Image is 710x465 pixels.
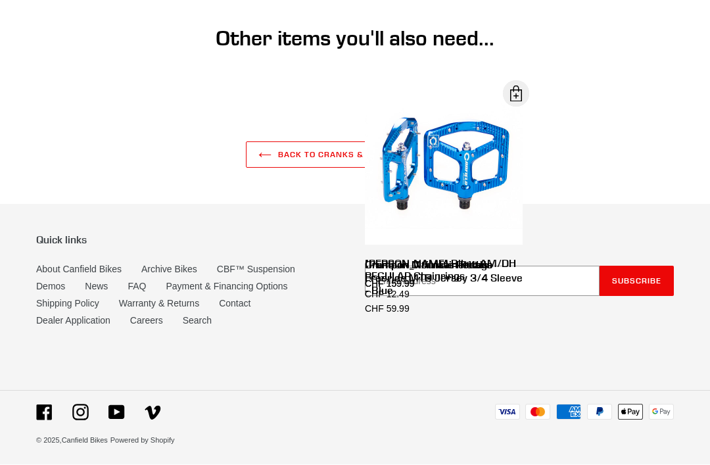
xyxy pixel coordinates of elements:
[36,299,99,309] a: Shipping Policy
[110,437,175,445] a: Powered by Shopify
[141,264,197,275] a: Archive Bikes
[85,281,108,292] a: News
[365,87,523,291] a: Crampon Ultimate Pedals CHF 159.99 Open Dialog Crampon Ultimate Pedals
[612,276,661,286] span: Subscribe
[166,281,287,292] a: Payment & Financing Options
[246,142,464,168] a: Back to CRANKS & BOTTOM-BRACKETS
[119,299,199,309] a: Warranty & Returns
[36,234,345,247] p: Quick links
[36,26,674,51] h1: Other items you'll also need...
[36,437,108,445] small: © 2025,
[130,316,163,326] a: Careers
[600,266,674,297] button: Subscribe
[183,316,212,326] a: Search
[36,316,110,326] a: Dealer Application
[217,264,295,275] a: CBF™ Suspension
[219,299,250,309] a: Contact
[62,437,108,445] a: Canfield Bikes
[128,281,146,292] a: FAQ
[36,264,122,275] a: About Canfield Bikes
[36,281,65,292] a: Demos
